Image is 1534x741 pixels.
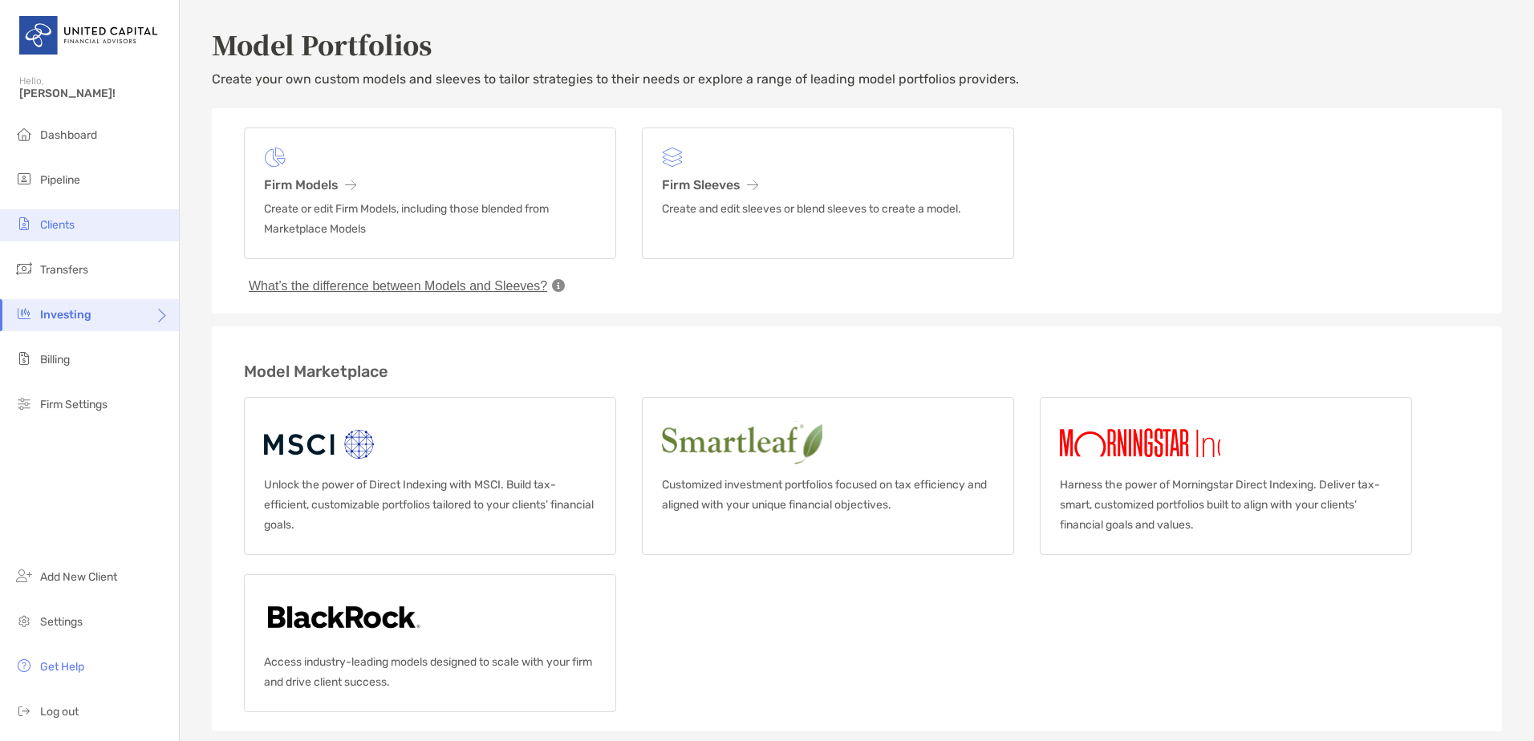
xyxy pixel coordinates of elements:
h3: Firm Models [264,177,596,192]
a: SmartleafCustomized investment portfolios focused on tax efficiency and aligned with your unique ... [642,397,1014,555]
img: logout icon [14,701,34,720]
p: Create your own custom models and sleeves to tailor strategies to their needs or explore a range ... [212,69,1502,89]
img: transfers icon [14,259,34,278]
a: MSCIUnlock the power of Direct Indexing with MSCI. Build tax-efficient, customizable portfolios t... [244,397,616,555]
span: Investing [40,308,91,322]
span: Dashboard [40,128,97,142]
p: Unlock the power of Direct Indexing with MSCI. Build tax-efficient, customizable portfolios tailo... [264,475,596,535]
span: Clients [40,218,75,232]
span: Firm Settings [40,398,108,411]
span: Settings [40,615,83,629]
img: pipeline icon [14,169,34,188]
img: Blackrock [264,594,424,646]
span: Add New Client [40,570,117,584]
a: MorningstarHarness the power of Morningstar Direct Indexing. Deliver tax-smart, customized portfo... [1040,397,1412,555]
p: Access industry-leading models designed to scale with your firm and drive client success. [264,652,596,692]
img: MSCI [264,417,377,468]
p: Create and edit sleeves or blend sleeves to create a model. [662,199,994,219]
img: investing icon [14,304,34,323]
img: dashboard icon [14,124,34,144]
img: billing icon [14,349,34,368]
a: Firm ModelsCreate or edit Firm Models, including those blended from Marketplace Models [244,128,616,259]
span: Pipeline [40,173,80,187]
img: settings icon [14,611,34,630]
img: firm-settings icon [14,394,34,413]
p: Harness the power of Morningstar Direct Indexing. Deliver tax-smart, customized portfolios built ... [1060,475,1392,535]
span: Log out [40,705,79,719]
img: Smartleaf [662,417,957,468]
a: BlackrockAccess industry-leading models designed to scale with your firm and drive client success. [244,574,616,712]
img: Morningstar [1060,417,1284,468]
a: Firm SleevesCreate and edit sleeves or blend sleeves to create a model. [642,128,1014,259]
img: clients icon [14,214,34,233]
h3: Model Marketplace [244,362,1470,381]
span: [PERSON_NAME]! [19,87,169,100]
img: get-help icon [14,656,34,675]
span: Get Help [40,660,84,674]
span: Billing [40,353,70,366]
span: Transfers [40,263,88,277]
h2: Model Portfolios [212,26,1502,63]
h3: Firm Sleeves [662,177,994,192]
p: Create or edit Firm Models, including those blended from Marketplace Models [264,199,596,239]
img: United Capital Logo [19,6,160,64]
p: Customized investment portfolios focused on tax efficiency and aligned with your unique financial... [662,475,994,515]
button: What’s the difference between Models and Sleeves? [244,278,552,294]
img: add_new_client icon [14,566,34,585]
